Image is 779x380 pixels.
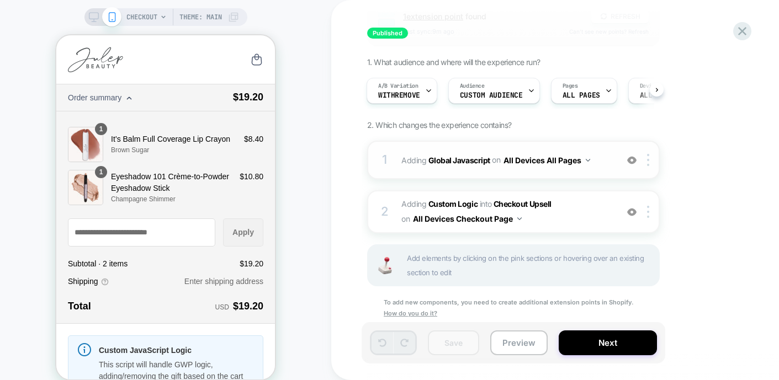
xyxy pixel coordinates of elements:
span: Adding [401,152,612,168]
span: CHECKOUT [126,8,157,26]
span: Published [367,28,408,39]
span: Devices [640,82,661,90]
span: Last sync: 9m ago [403,28,558,35]
a: Cart [194,18,207,31]
span: 1 [43,89,47,99]
span: Adding [401,199,478,208]
button: All Devices All Pages [504,152,590,168]
b: Global Javascript [428,155,490,164]
span: Add elements by clicking on the pink sections or hovering over an existing section to edit [407,251,653,280]
button: Preview [490,330,548,355]
span: Subtotal · 2 items [12,224,71,233]
button: Next [559,330,657,355]
button: All Devices Checkout Page [413,211,522,227]
p: Champagne Shimmer [55,159,176,169]
img: crossed eye [627,207,637,217]
span: $10.80 [183,136,207,147]
img: close [647,154,649,166]
span: Custom Audience [460,92,523,99]
strong: $19.20 [177,56,207,67]
div: To add new components, you need to create additional extension points in Shopify. [367,297,660,319]
span: $8.40 [188,98,207,110]
button: Save [428,330,479,355]
span: Pages [563,82,578,90]
span: A/B Variation [378,82,418,90]
span: INTO [480,199,492,208]
h1: Custom JavaScript Logic [43,310,197,320]
span: 1 extension point [403,12,463,21]
span: Shipping [12,240,42,252]
img: down arrow [517,217,522,220]
span: $19.20 [183,224,207,233]
span: 2. Which changes the experience contains? [367,120,511,130]
img: It’s Balm Full Coverage Lip Crayon [12,92,47,127]
img: crossed eye [627,156,637,165]
span: Audience [460,82,485,90]
img: Joystick [374,257,396,274]
span: Theme: MAIN [179,8,222,26]
span: 1. What audience and where will the experience run? [367,57,540,67]
div: 1 [379,149,390,171]
span: Can't see new points? Refresh [569,28,649,35]
b: Custom Logic [428,199,478,208]
img: Julep Eyeshadow 101 Crème-to-Powder Eyeshadow Stick in Champagne Shimmer [12,135,47,170]
p: It’s Balm Full Coverage Lip Crayon [55,98,180,110]
span: ALL PAGES [563,92,600,99]
span: Checkout Upsell [494,199,552,208]
span: found [403,12,580,21]
span: ALL DEVICES [640,92,686,99]
button: REFRESH [591,9,649,23]
span: Order summary [12,58,65,67]
span: 1 [43,132,47,142]
p: Eyeshadow 101 Crème-to-Powder Eyeshadow Stick [55,136,176,159]
span: USD [159,268,173,276]
span: WithRemove [378,92,420,99]
p: Brown Sugar [55,110,180,120]
p: This script will handle GWP logic, adding/removing the gift based on the cart threshold. [43,324,197,358]
img: close [647,206,649,218]
u: How do you do it? [384,309,437,317]
section: Shopping cart [12,88,207,172]
div: 2 [379,201,390,223]
img: down arrow [586,159,590,162]
strong: Total [12,265,35,276]
span: on [401,212,410,226]
span: on [492,153,500,167]
strong: $19.20 [177,264,207,279]
span: Enter shipping address [128,242,207,250]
